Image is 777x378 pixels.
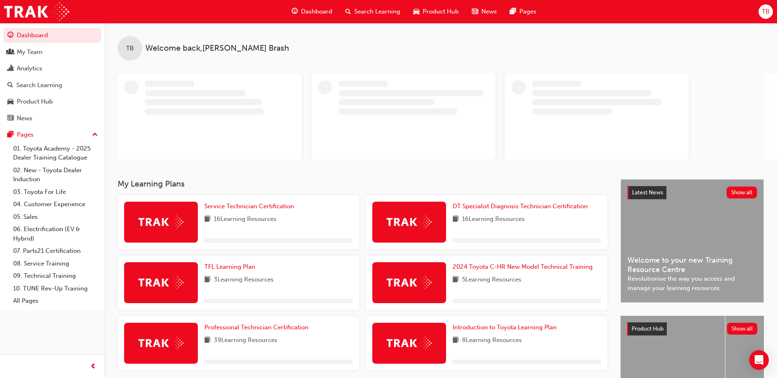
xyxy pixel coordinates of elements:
div: Open Intercom Messenger [749,350,769,370]
span: book-icon [453,335,459,346]
span: 39 Learning Resources [214,335,277,346]
span: Latest News [632,189,663,196]
span: book-icon [453,275,459,285]
span: 2024 Toyota C-HR New Model Technical Training [453,263,593,270]
button: DashboardMy TeamAnalyticsSearch LearningProduct HubNews [3,26,101,127]
div: Analytics [17,64,42,73]
a: news-iconNews [465,3,503,20]
a: 08. Service Training [10,257,101,270]
div: My Team [17,47,43,57]
a: Professional Technician Certification [204,323,312,332]
span: 16 Learning Resources [462,214,525,225]
span: Welcome back , [PERSON_NAME] Brash [145,44,289,53]
span: chart-icon [7,65,14,72]
button: TB [759,4,773,19]
span: book-icon [204,214,211,225]
span: TFL Learning Plan [204,263,255,270]
button: Pages [3,127,101,142]
div: Pages [17,130,34,139]
span: up-icon [92,130,98,140]
a: Product HubShow all [627,322,757,335]
span: book-icon [204,335,211,346]
img: Trak [4,2,69,21]
a: Latest NewsShow all [627,186,757,199]
a: 03. Toyota For Life [10,186,101,198]
div: News [17,114,32,123]
a: Search Learning [3,78,101,93]
a: My Team [3,45,101,60]
a: car-iconProduct Hub [407,3,465,20]
a: 01. Toyota Academy - 2025 Dealer Training Catalogue [10,142,101,164]
img: Trak [387,276,432,289]
a: Service Technician Certification [204,202,297,211]
span: news-icon [472,7,478,17]
img: Trak [387,216,432,228]
h3: My Learning Plans [118,179,607,189]
span: Revolutionise the way you access and manage your learning resources. [627,274,757,292]
span: Professional Technician Certification [204,324,308,331]
span: book-icon [204,275,211,285]
span: 5 Learning Resources [462,275,521,285]
button: Show all [727,323,758,335]
a: guage-iconDashboard [285,3,339,20]
span: prev-icon [90,362,96,372]
a: Product Hub [3,94,101,109]
a: DT Specialist Diagnosis Technician Certification [453,202,591,211]
a: Introduction to Toyota Learning Plan [453,323,560,332]
button: Show all [727,187,757,198]
div: Product Hub [17,97,53,106]
span: car-icon [413,7,419,17]
a: News [3,111,101,126]
span: Introduction to Toyota Learning Plan [453,324,557,331]
a: 06. Electrification (EV & Hybrid) [10,223,101,245]
a: 10. TUNE Rev-Up Training [10,282,101,295]
div: Search Learning [16,81,62,90]
a: 02. New - Toyota Dealer Induction [10,164,101,186]
span: pages-icon [510,7,516,17]
span: search-icon [7,82,13,89]
span: 3 Learning Resources [214,275,274,285]
span: Product Hub [423,7,459,16]
span: Service Technician Certification [204,202,294,210]
span: Product Hub [632,325,664,332]
a: 04. Customer Experience [10,198,101,211]
a: All Pages [10,295,101,307]
span: Pages [519,7,536,16]
span: News [481,7,497,16]
a: 09. Technical Training [10,270,101,282]
a: Latest NewsShow allWelcome to your new Training Resource CentreRevolutionise the way you access a... [621,179,764,303]
span: Search Learning [354,7,400,16]
span: 16 Learning Resources [214,214,276,225]
span: TB [126,44,134,53]
img: Trak [138,337,183,349]
span: Welcome to your new Training Resource Centre [627,256,757,274]
img: Trak [387,337,432,349]
a: Dashboard [3,28,101,43]
a: 2024 Toyota C-HR New Model Technical Training [453,262,596,272]
a: search-iconSearch Learning [339,3,407,20]
span: search-icon [345,7,351,17]
span: pages-icon [7,131,14,139]
span: Dashboard [301,7,332,16]
span: people-icon [7,49,14,56]
span: news-icon [7,115,14,122]
a: Analytics [3,61,101,76]
span: guage-icon [7,32,14,39]
span: car-icon [7,98,14,106]
img: Trak [138,276,183,289]
span: TB [762,7,770,16]
span: guage-icon [292,7,298,17]
span: 8 Learning Resources [462,335,522,346]
a: TFL Learning Plan [204,262,258,272]
a: 05. Sales [10,211,101,223]
span: DT Specialist Diagnosis Technician Certification [453,202,588,210]
span: book-icon [453,214,459,225]
img: Trak [138,216,183,228]
a: pages-iconPages [503,3,543,20]
a: 07. Parts21 Certification [10,245,101,257]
